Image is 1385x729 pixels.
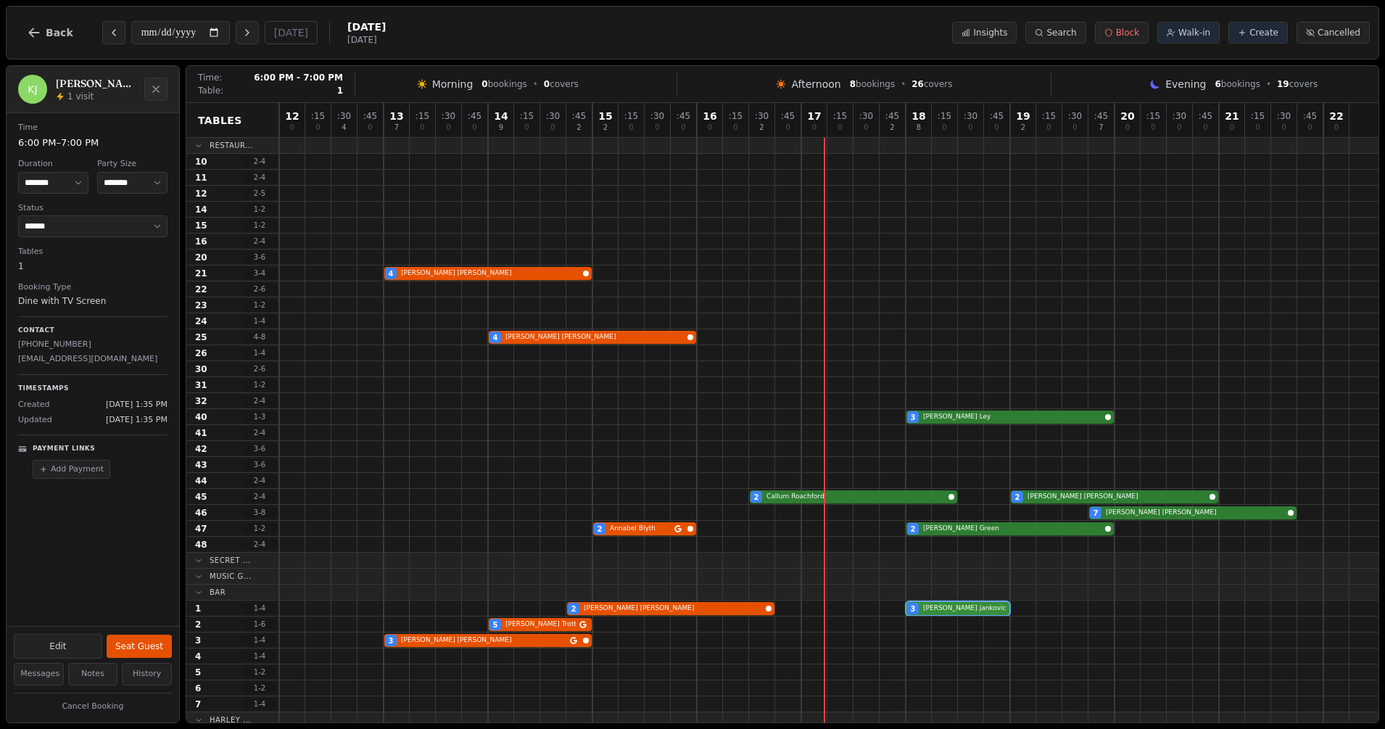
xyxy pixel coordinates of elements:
span: 1 - 2 [242,379,277,390]
button: Previous day [102,21,125,44]
span: 1 - 4 [242,347,277,358]
span: 47 [195,523,207,535]
span: 9 [499,124,503,131]
span: 0 [785,124,790,131]
span: bookings [1215,78,1260,90]
button: Seat Guest [107,635,172,658]
span: : 30 [650,112,664,120]
span: 1 - 4 [242,603,277,614]
span: 2 - 4 [242,475,277,486]
span: 1 - 4 [242,635,277,646]
dt: Party Size [97,158,168,170]
span: 0 [942,124,946,131]
span: 2 [1015,492,1020,503]
span: 0 [1177,124,1181,131]
span: 2 - 4 [242,236,277,247]
span: : 15 [1042,112,1056,120]
span: 1 - 4 [242,699,277,709]
dd: Dine with TV Screen [18,295,168,308]
span: 0 [733,124,737,131]
span: Annabel Blyth [610,524,671,534]
span: 7 [1093,508,1099,519]
span: 19 [1277,79,1289,89]
span: : 45 [468,112,481,120]
span: 1 - 3 [242,411,277,422]
span: 12 [195,188,207,199]
span: • [901,78,906,90]
span: 3 [911,412,916,423]
span: : 45 [990,112,1004,120]
span: 2 [1021,124,1025,131]
span: [PERSON_NAME] Trott [505,619,576,630]
span: [DATE] [347,20,386,34]
span: 2 - 4 [242,395,277,406]
span: Back [46,28,73,38]
span: 3 [389,635,394,646]
span: [PERSON_NAME] [PERSON_NAME] [584,604,763,614]
span: 0 [315,124,320,131]
span: 40 [195,411,207,423]
span: : 30 [337,112,351,120]
button: Create [1228,22,1288,44]
span: 15 [598,111,612,121]
span: Bar [210,587,226,598]
dt: Time [18,122,168,134]
span: 2 [195,619,201,630]
span: 0 [838,124,842,131]
span: 24 [195,316,207,327]
span: 18 [911,111,925,121]
span: [PERSON_NAME] [PERSON_NAME] [1106,508,1285,518]
span: 2 [571,604,576,614]
dd: 6:00 PM – 7:00 PM [18,136,168,150]
span: 0 [994,124,999,131]
span: 0 [524,124,529,131]
button: Notes [68,663,118,685]
span: Table: [198,85,223,96]
span: : 30 [546,112,560,120]
span: : 15 [1146,112,1160,120]
span: 15 [195,220,207,231]
span: 1 - 2 [242,220,277,231]
button: Cancel Booking [14,698,172,716]
p: [PHONE_NUMBER] [18,339,168,351]
span: 1 visit [67,91,94,102]
span: : 45 [1094,112,1108,120]
span: 0 [968,124,972,131]
span: 0 [550,124,555,131]
span: 13 [389,111,403,121]
span: 0 [1151,124,1155,131]
span: 20 [1120,111,1134,121]
span: : 15 [1251,112,1265,120]
span: 2 [759,124,764,131]
button: Walk-in [1157,22,1220,44]
span: 3 [911,604,916,614]
span: 2 - 4 [242,156,277,167]
span: 46 [195,507,207,519]
span: 2 [603,124,608,131]
span: 26 [195,347,207,359]
span: : 30 [755,112,769,120]
h2: [PERSON_NAME] jankovic [56,76,136,91]
span: 2 [576,124,581,131]
span: 2 - 4 [242,427,277,438]
span: 3 [195,635,201,646]
span: 4 [493,332,498,343]
span: : 30 [442,112,455,120]
span: 0 [681,124,685,131]
span: Restaur... [210,140,253,151]
span: 2 [598,524,603,535]
span: • [533,78,538,90]
span: : 15 [938,112,951,120]
span: 0 [290,124,294,131]
span: 1 - 2 [242,300,277,310]
dt: Booking Type [18,281,168,294]
span: 22 [195,284,207,295]
span: 48 [195,539,207,551]
span: 2 - 4 [242,539,277,550]
p: Timestamps [18,384,168,394]
button: Add Payment [33,460,110,479]
span: 1 - 2 [242,667,277,677]
span: [PERSON_NAME] Green [923,524,1102,534]
span: 11 [195,172,207,184]
button: Messages [14,663,64,685]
